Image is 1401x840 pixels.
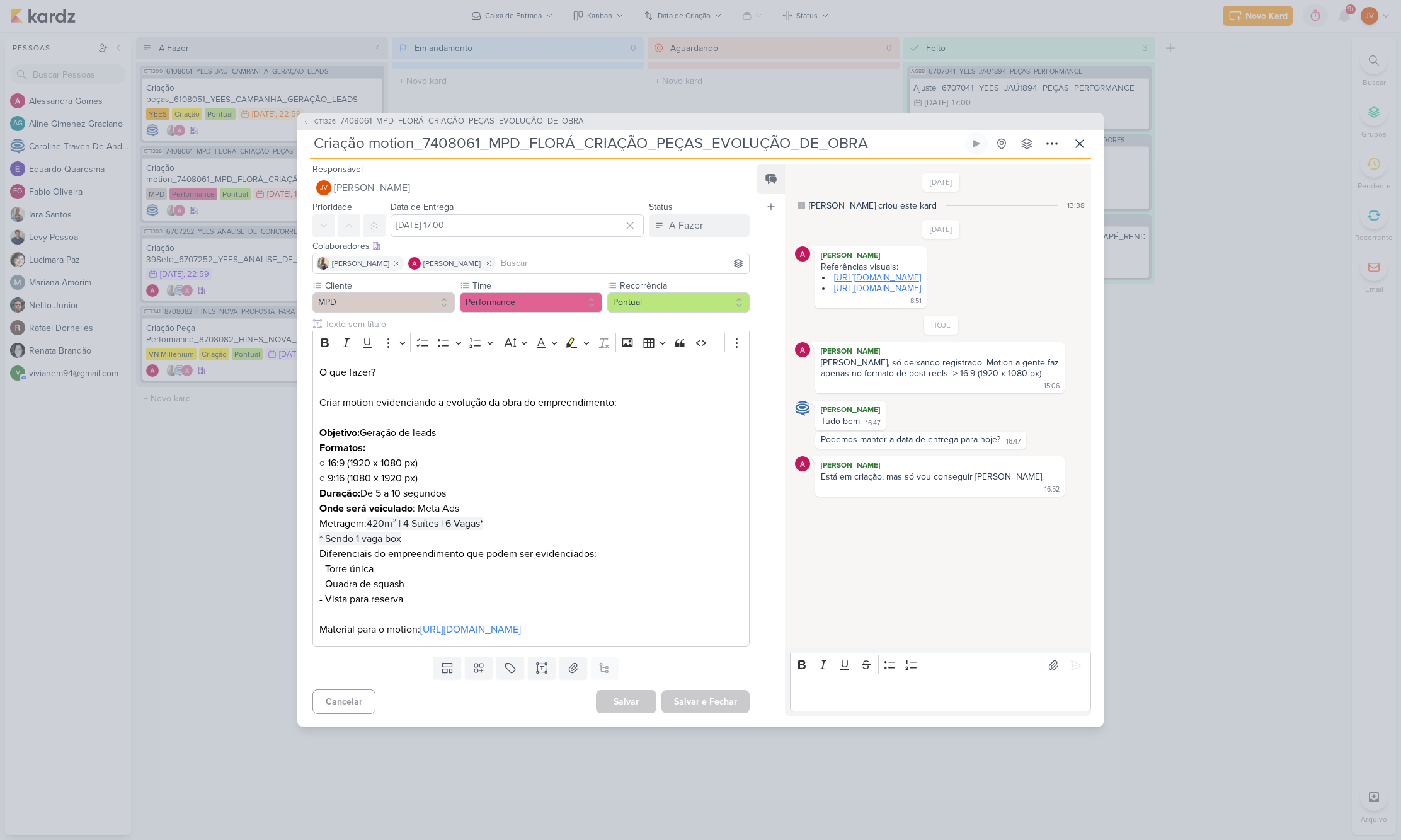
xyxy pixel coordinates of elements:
[834,272,921,283] a: [URL][DOMAIN_NAME]
[391,214,644,237] input: Select a date
[312,202,352,212] label: Prioridade
[332,258,389,269] span: [PERSON_NAME]
[319,440,743,592] p: ○ 16:9 (1920 x 1080 px) ○ 9:16 (1080 x 1920 px) De 5 a 10 segundos : Meta Ads Metragem: Diferenci...
[423,258,481,269] span: [PERSON_NAME]
[312,292,455,313] button: MPD
[460,292,602,313] button: Performance
[312,689,375,714] button: Cancelar
[821,262,921,272] div: Referências visuais:
[408,257,421,270] img: Alessandra Gomes
[821,416,860,427] div: Tudo bem
[367,517,483,530] span: 420m² | 4 Suítes | 6 Vagas*
[1006,437,1021,447] div: 16:47
[310,132,963,155] input: Kard Sem Título
[1044,381,1060,391] div: 15:06
[619,279,750,292] label: Recorrência
[795,342,810,357] img: Alessandra Gomes
[420,623,521,636] a: [URL][DOMAIN_NAME]
[821,434,1000,445] div: Podemos manter a data de entrega para hoje?
[320,185,328,192] p: JV
[334,180,410,195] span: [PERSON_NAME]
[312,355,750,647] div: Editor editing area: main
[302,115,584,128] button: CT1326 7408061_MPD_FLORÁ_CRIAÇÃO_PEÇAS_EVOLUÇÃO_DE_OBRA
[319,442,365,454] strong: Formatos:
[323,318,750,331] input: Texto sem título
[312,176,750,199] button: JV [PERSON_NAME]
[340,115,584,128] span: 7408061_MPD_FLORÁ_CRIAÇÃO_PEÇAS_EVOLUÇÃO_DE_OBRA
[971,139,981,149] div: Ligar relógio
[319,427,360,439] strong: Objetivo:
[866,418,881,429] div: 16:47
[790,677,1091,711] div: Editor editing area: main
[669,218,703,233] div: A Fazer
[795,401,810,416] img: Caroline Traven De Andrade
[317,257,329,270] img: Iara Santos
[319,502,413,515] strong: Onde será veiculado
[319,487,360,500] strong: Duração:
[316,180,331,195] div: Joney Viana
[319,365,743,440] p: O que fazer? Criar motion evidenciando a evolução da obra do empreendimento: Geração de leads
[795,456,810,471] img: Alessandra Gomes
[910,296,922,306] div: 8:51
[790,653,1091,677] div: Editor toolbar
[319,532,401,545] span: * Sendo 1 vaga box
[324,279,455,292] label: Cliente
[391,202,454,212] label: Data de Entrega
[312,164,363,175] label: Responsável
[809,199,937,212] div: [PERSON_NAME] criou este kard
[498,256,746,271] input: Buscar
[818,459,1062,471] div: [PERSON_NAME]
[607,292,750,313] button: Pontual
[312,331,750,355] div: Editor toolbar
[319,592,743,637] p: - Vista para reserva Material para o motion:
[821,471,1044,482] div: Está em criação, mas só vou conseguir [PERSON_NAME].
[818,249,924,262] div: [PERSON_NAME]
[818,403,883,416] div: [PERSON_NAME]
[834,283,921,294] a: [URL][DOMAIN_NAME]
[649,202,673,212] label: Status
[471,279,602,292] label: Time
[818,345,1062,357] div: [PERSON_NAME]
[312,117,338,126] span: CT1326
[649,214,750,237] button: A Fazer
[795,246,810,262] img: Alessandra Gomes
[821,357,1061,379] div: [PERSON_NAME], só deixando registrado. Motion a gente faz apenas no formato de post reels -> 16:9...
[1067,200,1085,211] div: 13:38
[312,239,750,253] div: Colaboradores
[1044,485,1060,495] div: 16:52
